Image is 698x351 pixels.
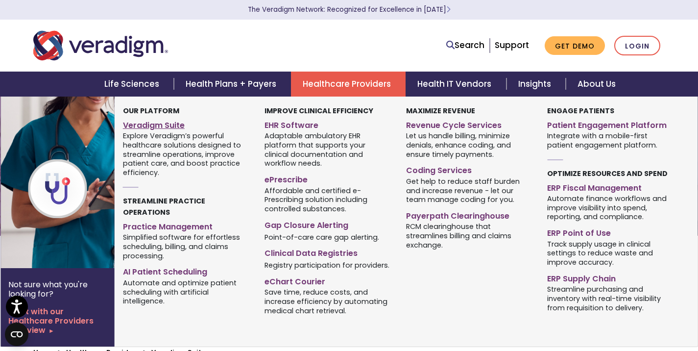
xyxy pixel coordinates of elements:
[614,36,660,56] a: Login
[547,193,674,222] span: Automate finance workflows and improve visibility into spend, reporting, and compliance.
[8,280,106,299] p: Not sure what you're looking for?
[265,117,391,131] a: EHR Software
[291,72,406,97] a: Healthcare Providers
[265,131,391,168] span: Adaptable ambulatory EHR platform that supports your clinical documentation and workflow needs.
[5,323,28,346] button: Open CMP widget
[566,72,627,97] a: About Us
[123,106,179,116] strong: Our Platform
[406,131,533,159] span: Let us handle billing, minimize denials, enhance coding, and ensure timely payments.
[406,106,475,116] strong: Maximize Revenue
[265,171,391,185] a: ePrescribe
[93,72,174,97] a: Life Sciences
[123,196,205,217] strong: Streamline Practice Operations
[547,179,674,194] a: ERP Fiscal Management
[446,39,484,52] a: Search
[547,106,614,116] strong: Engage Patients
[265,245,391,259] a: Clinical Data Registries
[248,5,451,14] a: The Veradigm Network: Recognized for Excellence in [DATE]Learn More
[265,260,389,270] span: Registry participation for providers.
[33,29,168,62] img: Veradigm logo
[0,97,158,268] img: Healthcare Provider
[506,72,566,97] a: Insights
[406,117,533,131] a: Revenue Cycle Services
[265,232,379,242] span: Point-of-care care gap alerting.
[446,5,451,14] span: Learn More
[547,131,674,150] span: Integrate with a mobile-first patient engagement platform.
[406,176,533,204] span: Get help to reduce staff burden and increase revenue - let our team manage coding for you.
[123,131,250,177] span: Explore Veradigm’s powerful healthcare solutions designed to streamline operations, improve patie...
[8,307,106,335] a: Start with our Healthcare Providers overview
[547,284,674,313] span: Streamline purchasing and inventory with real-time visibility from requisition to delivery.
[265,217,391,231] a: Gap Closure Alerting
[123,117,250,131] a: Veradigm Suite
[547,169,668,178] strong: Optimize Resources and Spend
[123,218,250,232] a: Practice Management
[123,277,250,306] span: Automate and optimize patient scheduling with artificial intelligence.
[265,185,391,214] span: Affordable and certified e-Prescribing solution including controlled substances.
[406,162,533,176] a: Coding Services
[406,72,506,97] a: Health IT Vendors
[174,72,291,97] a: Health Plans + Payers
[123,263,250,277] a: AI Patient Scheduling
[406,207,533,222] a: Payerpath Clearinghouse
[495,39,529,51] a: Support
[265,273,391,287] a: eChart Courier
[547,225,674,239] a: ERP Point of Use
[547,117,674,131] a: Patient Engagement Platform
[123,232,250,261] span: Simplified software for effortless scheduling, billing, and claims processing.
[545,36,605,55] a: Get Demo
[547,270,674,284] a: ERP Supply Chain
[547,239,674,267] span: Track supply usage in clinical settings to reduce waste and improve accuracy.
[265,287,391,316] span: Save time, reduce costs, and increase efficiency by automating medical chart retrieval.
[265,106,373,116] strong: Improve Clinical Efficiency
[406,222,533,250] span: RCM clearinghouse that streamlines billing and claims exchange.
